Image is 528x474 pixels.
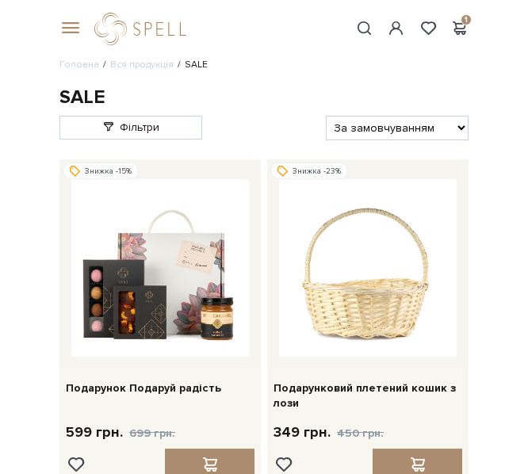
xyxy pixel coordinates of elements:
h1: SALE [59,85,469,109]
div: Знижка -15% [63,162,139,179]
a: Подарунковий плетений кошик з лози [274,381,462,410]
p: 349 грн. [274,423,384,442]
span: 699 грн. [129,426,175,440]
div: Знижка -23% [270,162,348,179]
a: Фільтри [59,116,202,140]
a: logo [94,13,193,45]
li: SALE [174,58,208,72]
a: Головна [59,59,99,71]
span: 450 грн. [337,426,384,440]
a: Подарунок Подаруй радість [66,381,254,396]
p: 599 грн. [66,423,175,442]
img: Подарунковий плетений кошик з лози [279,179,457,357]
a: Вся продукція [110,59,174,71]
